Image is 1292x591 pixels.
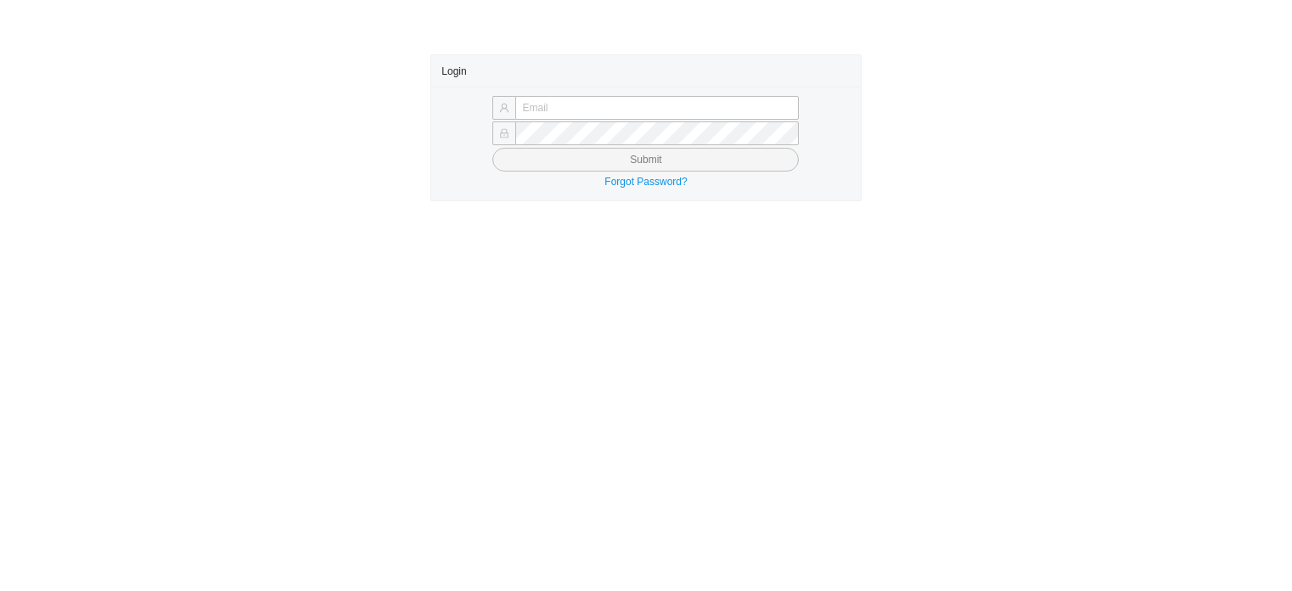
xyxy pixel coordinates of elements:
[604,176,687,188] a: Forgot Password?
[492,148,799,172] button: Submit
[499,103,509,113] span: user
[441,55,850,87] div: Login
[515,96,799,120] input: Email
[499,128,509,138] span: lock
